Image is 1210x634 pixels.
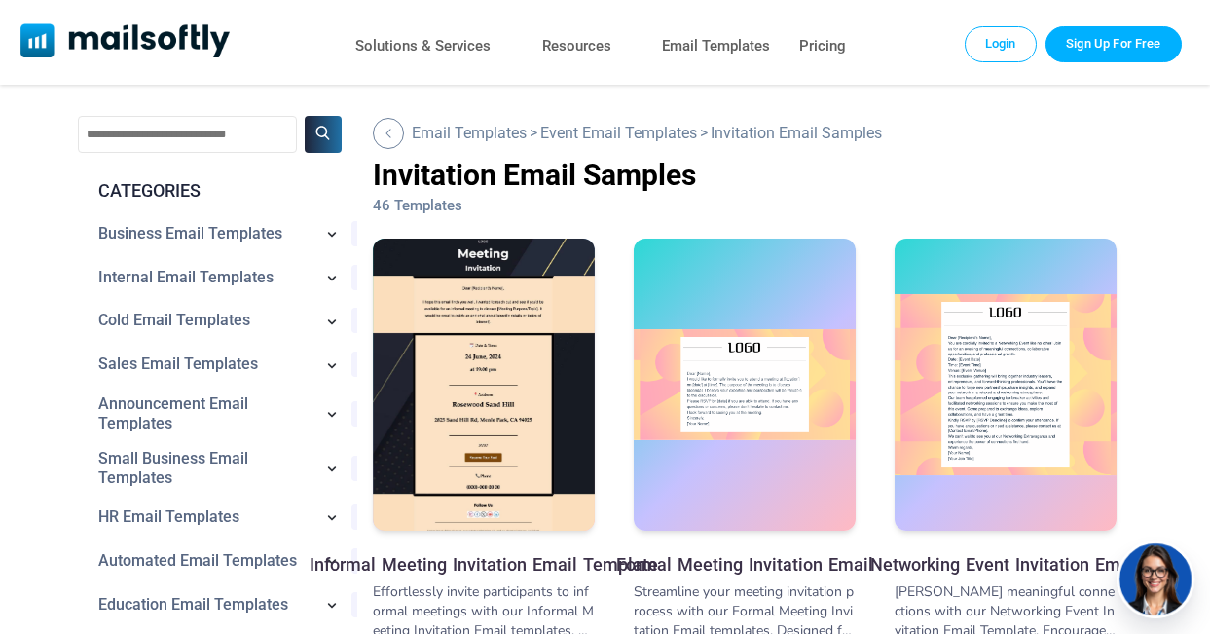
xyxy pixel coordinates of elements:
a: Category [98,551,312,571]
a: Show subcategories for Business Email Templates [322,224,342,247]
h1: Invitation Email Samples [373,158,883,192]
a: Networking Event Invitation Email [870,554,1140,575]
a: Show subcategories for Announcement Email Templates [322,404,342,428]
img: agent [1117,543,1194,615]
a: Go Back [373,118,409,149]
a: Category [98,394,312,433]
a: Trial [1045,26,1181,61]
img: Mailsoftly Logo [20,23,230,57]
a: Category [98,311,312,330]
img: Formal Meeting Invitation Email [634,329,856,439]
a: Show subcategories for Education Email Templates [322,595,342,618]
a: Formal Meeting Invitation Email [616,554,873,575]
a: Pricing [799,32,846,60]
a: Formal Meeting Invitation Email [634,239,856,536]
a: Informal Meeting Invitation Email Template [373,239,595,536]
span: 46 Templates [373,197,462,214]
a: Show subcategories for Internal Email Templates [322,268,342,291]
a: Solutions & Services [355,32,491,60]
a: Category [98,449,312,488]
img: Back [384,129,393,138]
a: Resources [542,32,611,60]
a: Email Templates [662,32,770,60]
a: Show subcategories for Cold Email Templates [322,312,342,335]
img: Informal Meeting Invitation Email Template [373,234,595,536]
a: Go Back [412,124,527,142]
a: Go Back [540,124,697,142]
a: Show subcategories for Sales Email Templates [322,355,342,379]
a: Networking Event Invitation Email [895,239,1117,536]
a: Show subcategories for HR Email Templates [322,507,342,531]
a: Category [98,595,312,615]
a: Category [98,224,312,243]
div: > > [373,116,883,150]
a: Show subcategories for Small Business Email Templates [322,459,342,482]
img: Search [315,126,330,140]
img: Networking Event Invitation Email [895,294,1117,476]
a: Mailsoftly [20,23,230,61]
div: CATEGORIES [83,178,216,204]
a: Login [965,26,1037,61]
a: Category [98,354,312,374]
a: Informal Meeting Invitation Email Template [310,554,658,575]
a: Category [98,268,312,287]
a: Category [98,507,312,527]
